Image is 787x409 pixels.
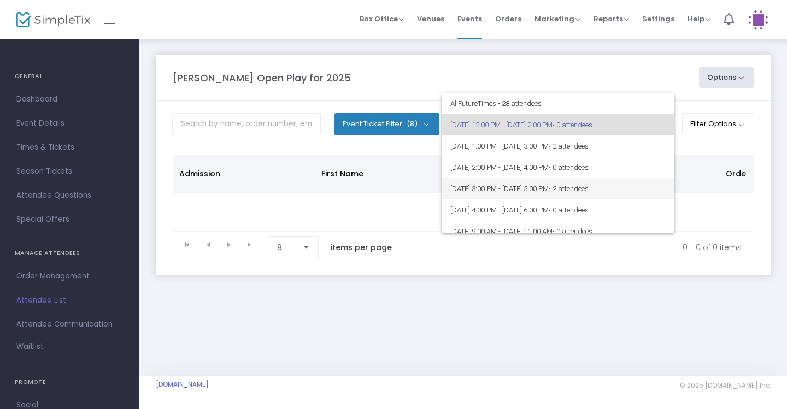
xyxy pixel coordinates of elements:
span: All Future Times • 28 attendees [450,93,666,114]
span: [DATE] 3:00 PM - [DATE] 5:00 PM [450,178,666,199]
span: • 0 attendees [553,121,592,129]
span: • 0 attendees [549,206,589,214]
span: • 0 attendees [549,163,589,171]
span: [DATE] 2:00 PM - [DATE] 4:00 PM [450,157,666,178]
span: [DATE] 1:00 PM - [DATE] 3:00 PM [450,135,666,157]
span: • 0 attendees [553,227,592,235]
span: [DATE] 12:00 PM - [DATE] 2:00 PM [450,114,666,135]
span: • 2 attendees [549,185,589,193]
span: • 2 attendees [549,142,589,150]
span: [DATE] 4:00 PM - [DATE] 6:00 PM [450,199,666,221]
span: [DATE] 9:00 AM - [DATE] 11:00 AM [450,221,666,242]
